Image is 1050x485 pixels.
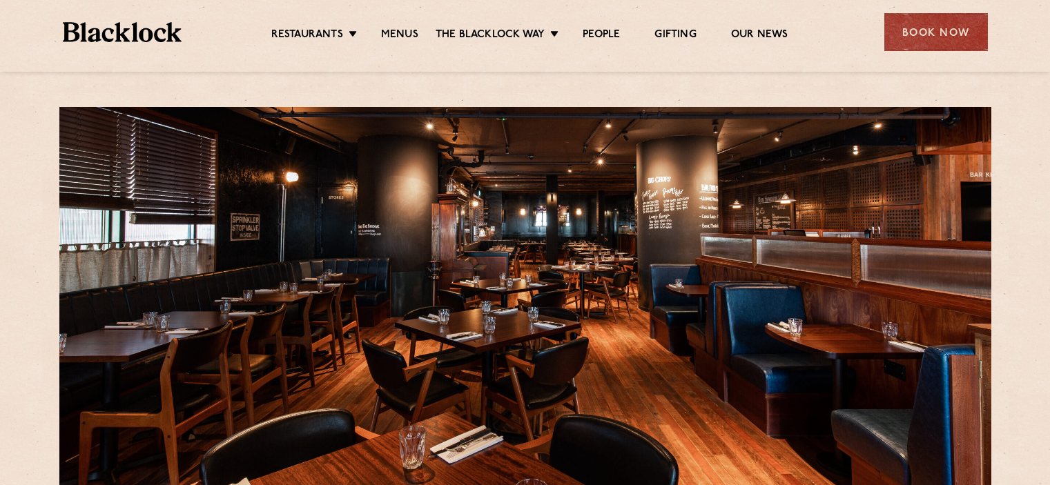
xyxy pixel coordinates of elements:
a: Menus [381,28,418,43]
a: People [583,28,620,43]
a: Restaurants [271,28,343,43]
div: Book Now [884,13,988,51]
img: BL_Textured_Logo-footer-cropped.svg [63,22,182,42]
a: The Blacklock Way [436,28,545,43]
a: Gifting [654,28,696,43]
a: Our News [731,28,788,43]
